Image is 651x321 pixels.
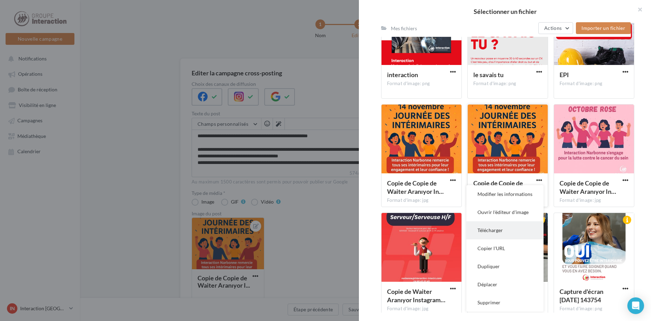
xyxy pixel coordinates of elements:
span: Copie de Waiter Aranıyor Instagram Post (2) [387,288,445,304]
span: Capture d'écran 2025-09-09 143754 [560,288,603,304]
div: Format d'image: png [560,81,628,87]
button: Déplacer [466,275,544,294]
button: Télécharger [466,221,544,239]
button: Actions [538,22,573,34]
button: Copier l'URL [466,239,544,257]
div: Format d'image: jpg [560,197,628,204]
span: Copie de Copie de Waiter Aranıyor Instagram Post [560,179,616,195]
div: Format d'image: png [387,81,456,87]
span: EPI [560,71,569,79]
div: Format d'image: jpg [387,306,456,312]
button: Importer un fichier [576,22,631,34]
div: Format d'image: png [560,306,628,312]
span: Actions [544,25,562,31]
button: Dupliquer [466,257,544,275]
h2: Sélectionner un fichier [370,8,640,15]
div: Format d'image: png [473,81,542,87]
span: Importer un fichier [581,25,625,31]
button: Supprimer [466,294,544,312]
span: Copie de Copie de Waiter Aranıyor Instagram Post (1) [387,179,444,195]
span: le savais tu [473,71,504,79]
button: Modifier les informations [466,185,544,203]
div: Mes fichiers [391,25,417,32]
div: Open Intercom Messenger [627,297,644,314]
span: Copie de Copie de Waiter Aranıyor Instagram Post (1) [473,179,530,195]
span: interaction [387,71,418,79]
button: Ouvrir l'éditeur d'image [466,203,544,221]
div: Format d'image: jpg [387,197,456,204]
